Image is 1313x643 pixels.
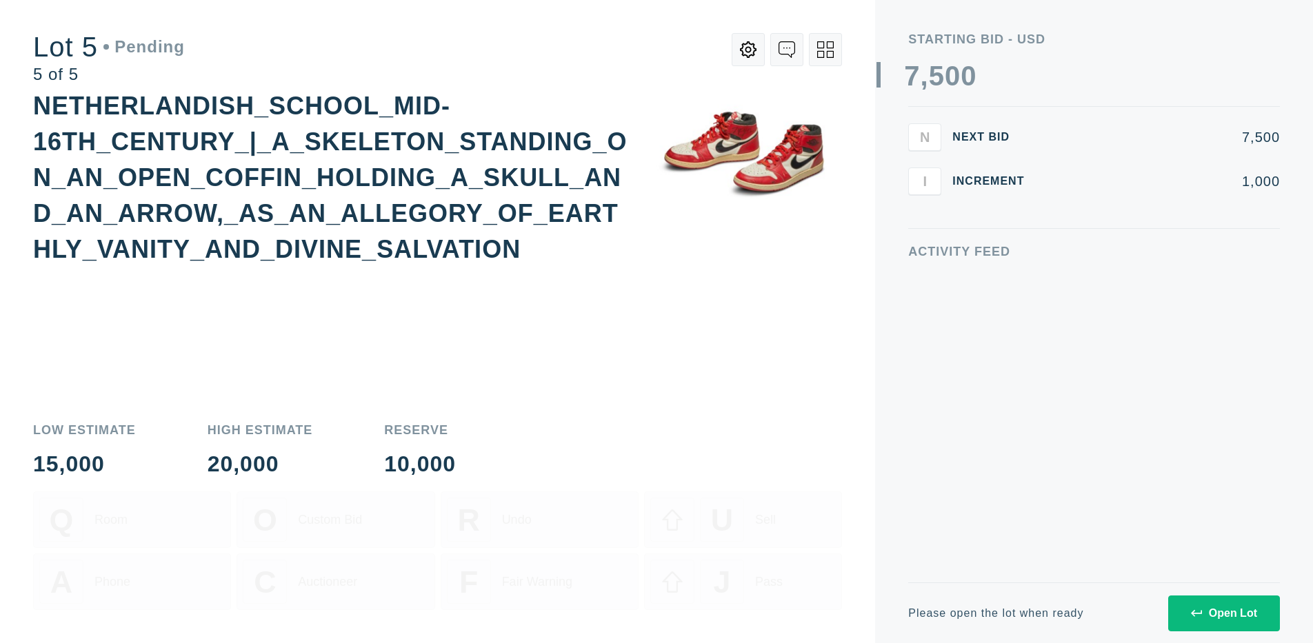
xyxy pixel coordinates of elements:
div: 5 of 5 [33,66,185,83]
div: High Estimate [208,424,313,436]
div: 0 [961,62,976,90]
div: Low Estimate [33,424,136,436]
div: Starting Bid - USD [908,33,1280,45]
div: Lot 5 [33,33,185,61]
div: 20,000 [208,453,313,475]
div: 5 [929,62,945,90]
div: 1,000 [1046,174,1280,188]
div: , [921,62,929,338]
div: Reserve [384,424,456,436]
div: Pending [103,39,185,55]
div: Increment [952,176,1035,187]
button: N [908,123,941,151]
button: I [908,167,941,195]
span: I [923,173,928,189]
div: Open Lot [1191,607,1257,620]
div: 15,000 [33,453,136,475]
div: 7,500 [1046,130,1280,144]
div: 0 [945,62,961,90]
div: Activity Feed [908,245,1280,258]
div: Next Bid [952,132,1035,143]
span: N [920,129,930,145]
div: NETHERLANDISH_SCHOOL_MID-16TH_CENTURY_|_A_SKELETON_STANDING_ON_AN_OPEN_COFFIN_HOLDING_A_SKULL_AND... [33,92,628,263]
div: 7 [904,62,920,90]
div: 10,000 [384,453,456,475]
button: Open Lot [1168,595,1280,631]
div: Please open the lot when ready [908,608,1083,619]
